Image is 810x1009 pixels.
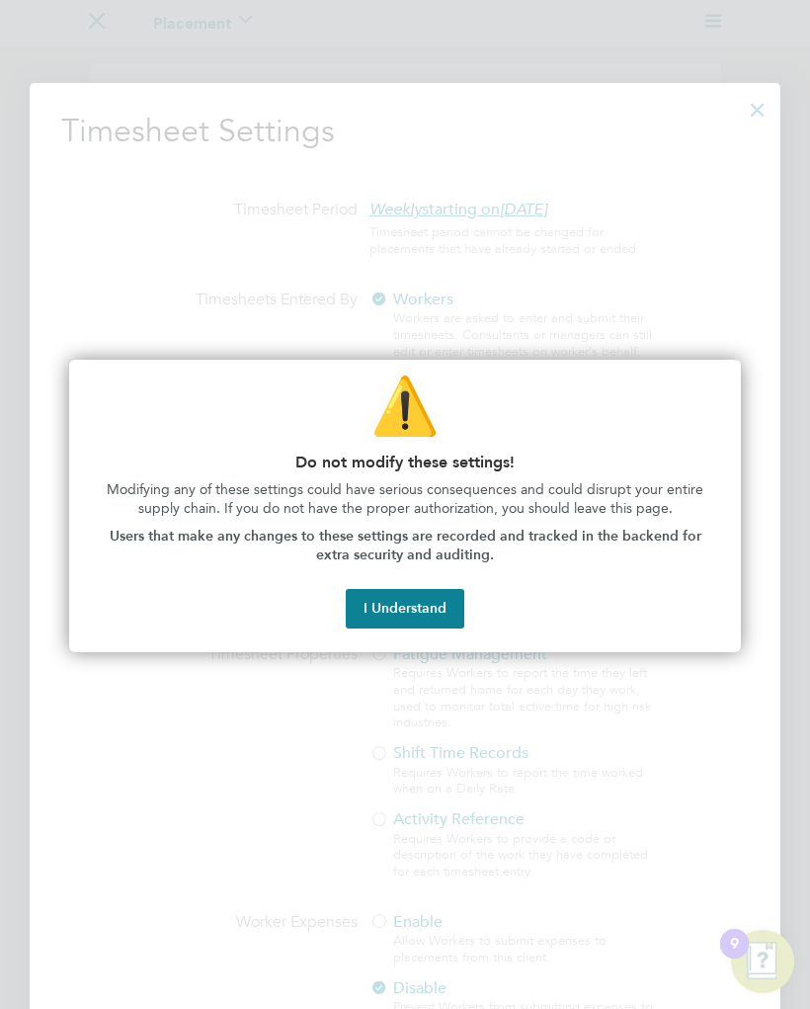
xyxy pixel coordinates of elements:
p: Modifying any of these settings could have serious consequences and could disrupt your entire sup... [93,480,717,519]
p: Do not modify these settings! [93,453,717,471]
p: ⚠️ [93,368,717,445]
strong: Users that make any changes to these settings are recorded and tracked in the backend for extra s... [110,528,705,564]
div: Do not modify these settings! [69,360,741,652]
button: I Understand [346,589,464,629]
